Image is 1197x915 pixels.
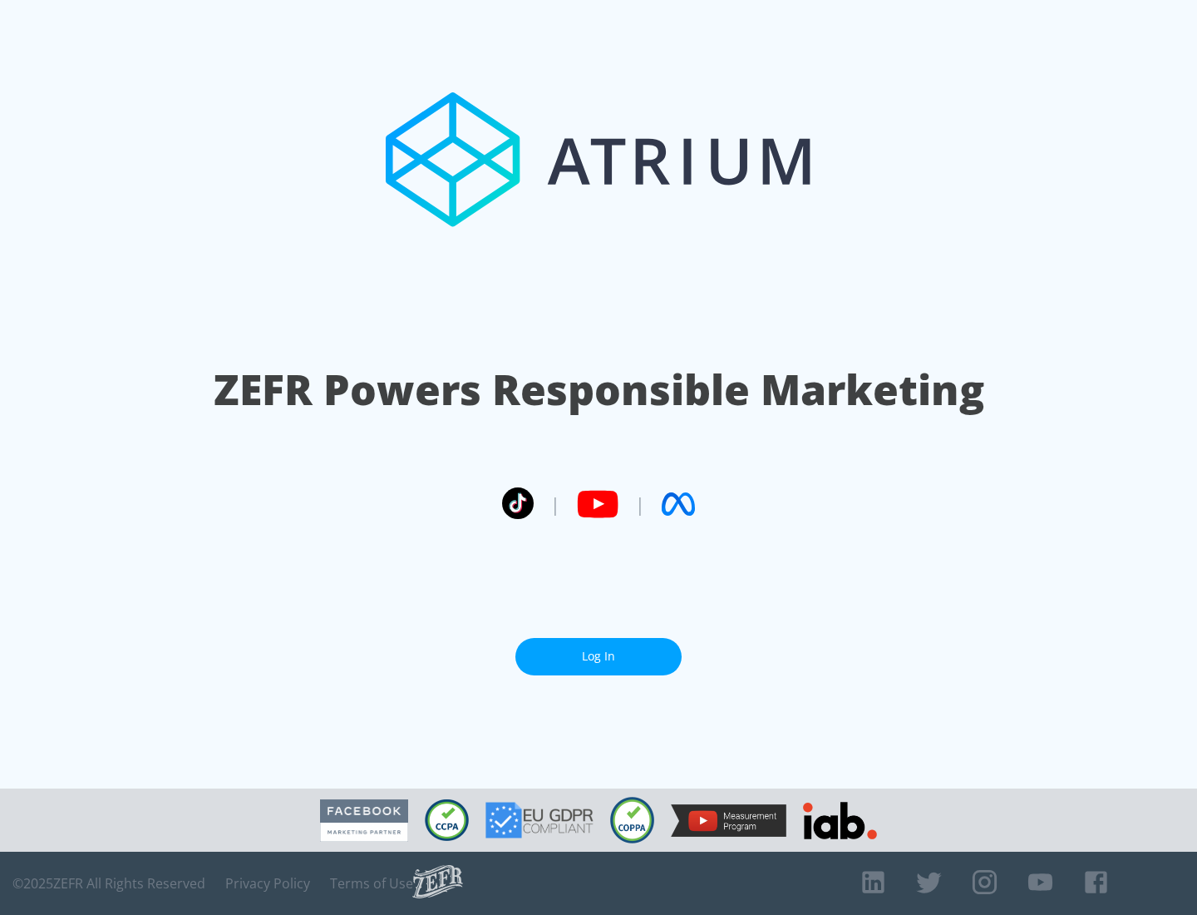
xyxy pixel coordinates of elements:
img: YouTube Measurement Program [671,804,786,837]
img: Facebook Marketing Partner [320,799,408,842]
img: GDPR Compliant [485,802,594,838]
span: © 2025 ZEFR All Rights Reserved [12,875,205,892]
img: COPPA Compliant [610,797,654,843]
img: CCPA Compliant [425,799,469,841]
h1: ZEFR Powers Responsible Marketing [214,361,984,418]
span: | [550,492,560,517]
a: Privacy Policy [225,875,310,892]
a: Terms of Use [330,875,413,892]
img: IAB [803,802,877,839]
span: | [635,492,645,517]
a: Log In [515,638,682,675]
